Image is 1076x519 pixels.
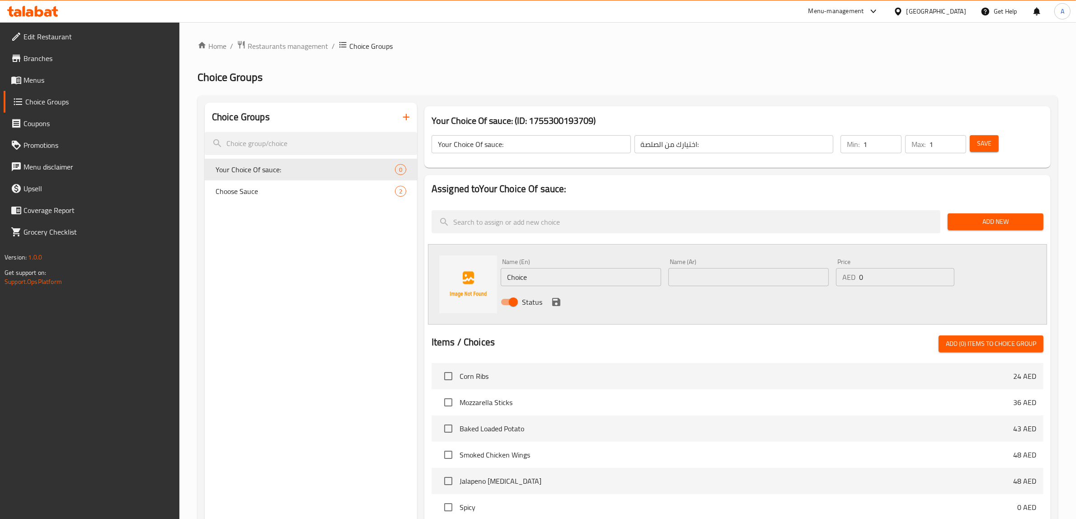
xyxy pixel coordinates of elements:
span: Restaurants management [248,41,328,52]
span: Coverage Report [23,205,173,216]
span: Baked Loaded Potato [460,423,1013,434]
span: Add (0) items to choice group [946,338,1036,349]
span: Save [977,138,991,149]
p: Min: [847,139,860,150]
span: A [1061,6,1064,16]
h2: Assigned to Your Choice Of sauce: [432,182,1043,196]
div: Menu-management [808,6,864,17]
h2: Choice Groups [212,110,270,124]
span: Jalapeno [MEDICAL_DATA] [460,476,1013,486]
span: Corn Ribs [460,371,1013,382]
p: 43 AED [1013,423,1036,434]
span: Menu disclaimer [23,161,173,172]
span: Get support on: [5,267,46,278]
a: Edit Restaurant [4,26,180,47]
a: Grocery Checklist [4,221,180,243]
a: Menu disclaimer [4,156,180,178]
span: Coupons [23,118,173,129]
p: 48 AED [1013,449,1036,460]
input: Please enter price [859,268,954,286]
a: Home [197,41,226,52]
a: Menus [4,69,180,91]
span: Add New [955,216,1036,227]
button: save [550,295,563,309]
p: 48 AED [1013,476,1036,486]
span: Grocery Checklist [23,226,173,237]
span: Choice Groups [349,41,393,52]
p: 36 AED [1013,397,1036,408]
span: Choice Groups [25,96,173,107]
span: Choice Groups [197,67,263,87]
p: 0 AED [1017,502,1036,513]
span: 2 [395,187,406,196]
a: Coupons [4,113,180,134]
span: Status [522,297,542,307]
span: Spicy [460,502,1017,513]
span: Your Choice Of sauce: [216,164,395,175]
a: Choice Groups [4,91,180,113]
input: Enter name En [501,268,661,286]
a: Upsell [4,178,180,199]
span: Select choice [439,498,458,517]
a: Branches [4,47,180,69]
a: Coverage Report [4,199,180,221]
div: Choices [395,186,406,197]
span: Promotions [23,140,173,151]
button: Add (0) items to choice group [939,335,1043,352]
li: / [332,41,335,52]
a: Restaurants management [237,40,328,52]
span: Select choice [439,393,458,412]
h3: Your Choice Of sauce: (ID: 1755300193709) [432,113,1043,128]
p: Max: [912,139,926,150]
span: Select choice [439,445,458,464]
span: Smoked Chicken Wings [460,449,1013,460]
span: Select choice [439,472,458,491]
span: Select choice [439,419,458,438]
span: Edit Restaurant [23,31,173,42]
span: Menus [23,75,173,85]
li: / [230,41,233,52]
p: AED [842,272,855,283]
div: Choices [395,164,406,175]
span: Branches [23,53,173,64]
h2: Items / Choices [432,335,495,349]
span: Upsell [23,183,173,194]
span: Version: [5,251,27,263]
input: search [205,132,417,155]
nav: breadcrumb [197,40,1058,52]
a: Promotions [4,134,180,156]
input: Enter name Ar [668,268,829,286]
span: Choose Sauce [216,186,395,197]
span: 1.0.0 [28,251,42,263]
div: Your Choice Of sauce:0 [205,159,417,180]
div: [GEOGRAPHIC_DATA] [907,6,966,16]
span: 0 [395,165,406,174]
div: Choose Sauce2 [205,180,417,202]
button: Save [970,135,999,152]
p: 24 AED [1013,371,1036,382]
input: search [432,210,940,233]
button: Add New [948,213,1043,230]
span: Mozzarella Sticks [460,397,1013,408]
span: Select choice [439,367,458,386]
a: Support.OpsPlatform [5,276,62,288]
